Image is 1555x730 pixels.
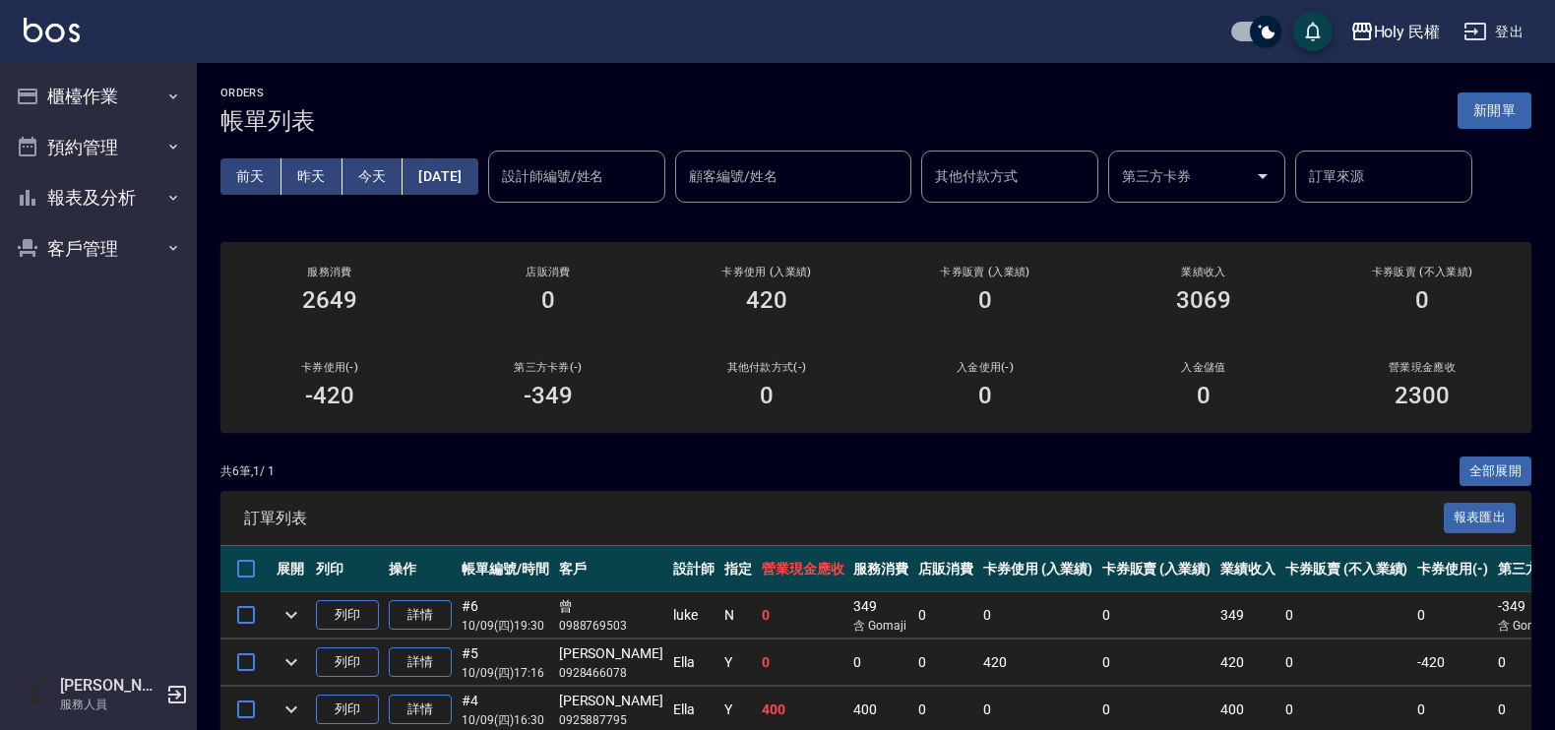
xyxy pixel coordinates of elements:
th: 操作 [384,546,457,592]
td: Ella [668,639,719,686]
h3: 0 [978,382,992,409]
td: 0 [757,592,849,639]
h3: 0 [541,286,555,314]
p: 10/09 (四) 16:30 [462,711,549,729]
p: 0988769503 [559,617,663,635]
th: 卡券使用(-) [1412,546,1493,592]
h2: 卡券販賣 (入業績) [900,266,1071,278]
button: 列印 [316,600,379,631]
button: expand row [277,695,306,724]
button: 今天 [342,158,404,195]
h2: 營業現金應收 [1337,361,1508,374]
h3: 0 [1415,286,1429,314]
td: 349 [848,592,913,639]
th: 卡券販賣 (不入業績) [1280,546,1412,592]
button: 客戶管理 [8,223,189,274]
td: 0 [848,639,913,686]
h2: 卡券使用 (入業績) [681,266,852,278]
h2: 卡券使用(-) [244,361,415,374]
th: 卡券販賣 (入業績) [1097,546,1216,592]
button: save [1293,12,1333,51]
button: 預約管理 [8,122,189,173]
th: 列印 [311,546,384,592]
h2: 入金儲值 [1118,361,1289,374]
h3: 0 [760,382,774,409]
p: 共 6 筆, 1 / 1 [220,462,275,480]
h2: 第三方卡券(-) [463,361,634,374]
th: 業績收入 [1215,546,1280,592]
h3: 2300 [1395,382,1450,409]
th: 客戶 [554,546,668,592]
td: #6 [457,592,554,639]
button: 列印 [316,647,379,678]
td: -420 [1412,639,1493,686]
h3: 帳單列表 [220,107,315,135]
button: 全部展開 [1460,456,1532,487]
td: Y [719,639,757,686]
button: 昨天 [281,158,342,195]
h3: 3069 [1176,286,1231,314]
th: 帳單編號/時間 [457,546,554,592]
a: 詳情 [389,600,452,631]
h2: ORDERS [220,87,315,99]
td: 420 [978,639,1097,686]
h3: 0 [1197,382,1211,409]
td: N [719,592,757,639]
h2: 其他付款方式(-) [681,361,852,374]
a: 報表匯出 [1444,508,1517,526]
div: Holy 民權 [1374,20,1441,44]
h3: -349 [524,382,573,409]
h3: 0 [978,286,992,314]
p: 10/09 (四) 17:16 [462,664,549,682]
div: [PERSON_NAME] [559,643,663,664]
p: 0928466078 [559,664,663,682]
h3: 420 [746,286,787,314]
button: 報表及分析 [8,172,189,223]
img: Logo [24,18,80,42]
td: 0 [913,639,978,686]
button: 登出 [1456,14,1531,50]
button: 列印 [316,695,379,725]
th: 營業現金應收 [757,546,849,592]
td: 0 [1097,639,1216,686]
th: 服務消費 [848,546,913,592]
td: 420 [1215,639,1280,686]
td: 0 [1280,639,1412,686]
h2: 卡券販賣 (不入業績) [1337,266,1508,278]
div: [PERSON_NAME] [559,691,663,711]
td: luke [668,592,719,639]
td: 349 [1215,592,1280,639]
td: 0 [1412,592,1493,639]
p: 10/09 (四) 19:30 [462,617,549,635]
h3: 服務消費 [244,266,415,278]
td: 0 [913,592,978,639]
td: 0 [978,592,1097,639]
button: [DATE] [403,158,477,195]
span: 訂單列表 [244,509,1444,528]
p: 0925887795 [559,711,663,729]
th: 指定 [719,546,757,592]
h2: 入金使用(-) [900,361,1071,374]
h2: 店販消費 [463,266,634,278]
a: 詳情 [389,695,452,725]
td: 0 [757,639,849,686]
a: 新開單 [1458,100,1531,119]
button: Open [1247,160,1278,192]
button: 前天 [220,158,281,195]
p: 含 Gomaji [853,617,908,635]
th: 設計師 [668,546,719,592]
th: 店販消費 [913,546,978,592]
button: expand row [277,647,306,677]
th: 展開 [272,546,311,592]
h2: 業績收入 [1118,266,1289,278]
p: 服務人員 [60,696,160,713]
td: 0 [1097,592,1216,639]
h5: [PERSON_NAME] [60,676,160,696]
th: 卡券使用 (入業績) [978,546,1097,592]
button: 新開單 [1458,92,1531,129]
button: Holy 民權 [1342,12,1449,52]
td: 0 [1280,592,1412,639]
a: 詳情 [389,647,452,678]
button: expand row [277,600,306,630]
img: Person [16,675,55,714]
